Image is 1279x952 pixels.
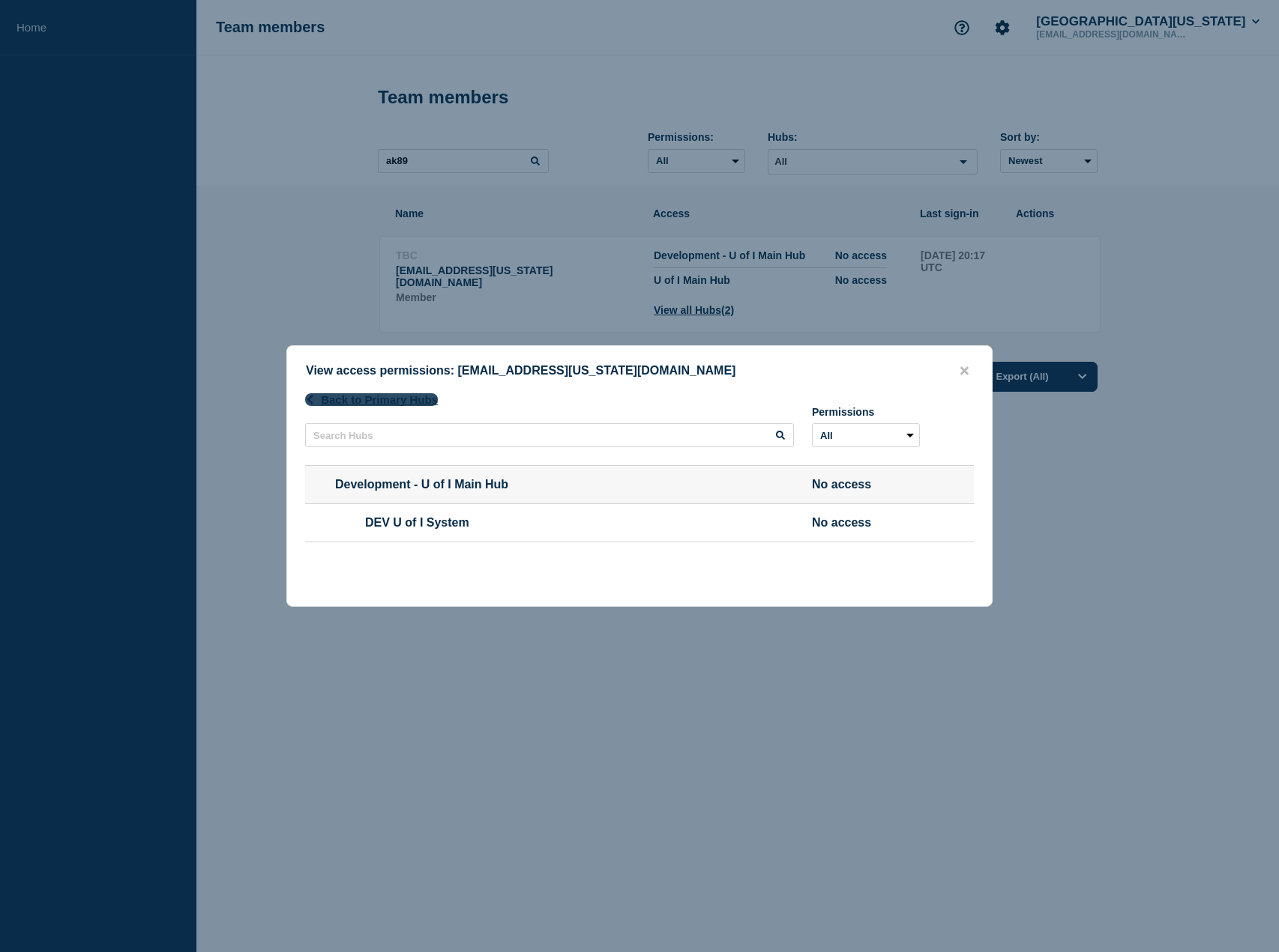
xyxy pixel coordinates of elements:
[335,516,794,530] span: DEV U of I System
[287,364,992,378] div: View access permissions: [EMAIL_ADDRESS][US_STATE][DOMAIN_NAME]
[812,516,920,530] span: No access
[305,423,794,447] input: Search Hubs
[812,406,920,418] div: Permissions
[956,364,973,378] button: close button
[305,478,794,491] span: Development - U of I Main Hub
[305,393,438,406] button: Back to Primary Hubs
[812,478,920,491] span: No access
